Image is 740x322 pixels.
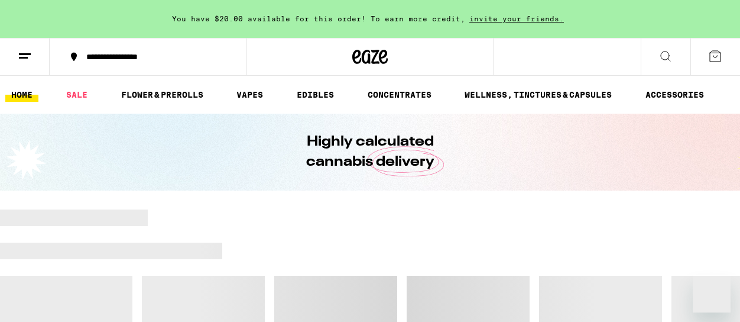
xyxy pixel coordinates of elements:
[640,88,710,102] a: ACCESSORIES
[465,15,568,22] span: invite your friends.
[115,88,209,102] a: FLOWER & PREROLLS
[60,88,93,102] a: SALE
[272,132,468,172] h1: Highly calculated cannabis delivery
[693,275,731,313] iframe: Button to launch messaging window
[231,88,269,102] a: VAPES
[5,88,38,102] a: HOME
[172,15,465,22] span: You have $20.00 available for this order! To earn more credit,
[459,88,618,102] a: WELLNESS, TINCTURES & CAPSULES
[291,88,340,102] a: EDIBLES
[362,88,437,102] a: CONCENTRATES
